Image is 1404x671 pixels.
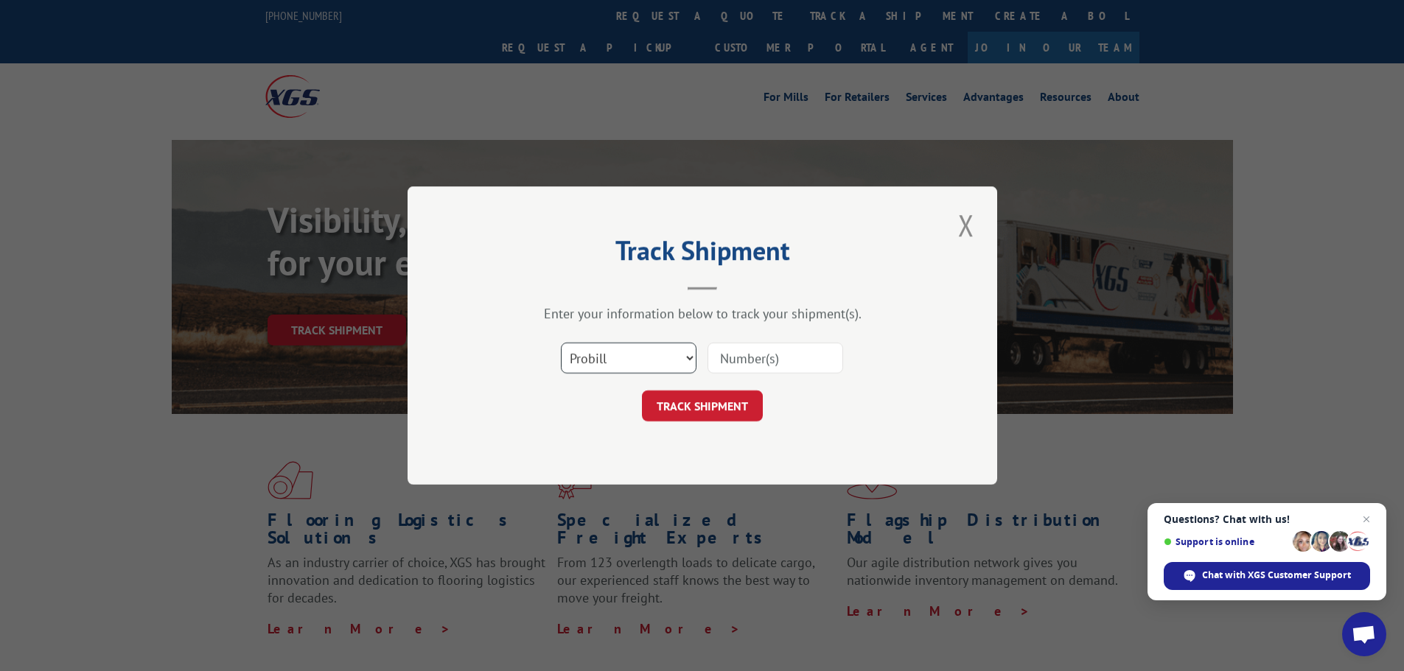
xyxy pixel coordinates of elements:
[954,205,979,245] button: Close modal
[642,390,763,421] button: TRACK SHIPMENT
[481,240,923,268] h2: Track Shipment
[1164,513,1370,525] span: Questions? Chat with us!
[1342,612,1386,656] a: Open chat
[1164,536,1288,547] span: Support is online
[481,305,923,322] div: Enter your information below to track your shipment(s).
[1164,562,1370,590] span: Chat with XGS Customer Support
[1202,569,1351,582] span: Chat with XGS Customer Support
[708,342,843,373] input: Number(s)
